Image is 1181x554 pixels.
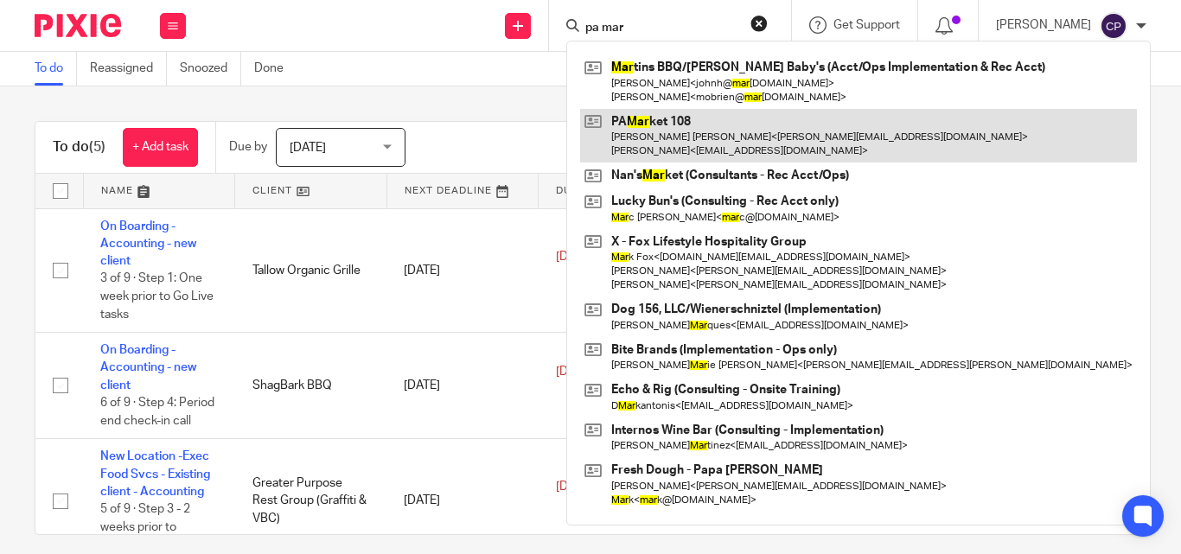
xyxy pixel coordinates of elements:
[90,52,167,86] a: Reassigned
[235,333,387,439] td: ShagBark BBQ
[833,19,900,31] span: Get Support
[1100,12,1127,40] img: svg%3E
[35,14,121,37] img: Pixie
[35,52,77,86] a: To do
[100,503,190,551] span: 5 of 9 · Step 3 - 2 weeks prior to opening/Go Live
[123,128,198,167] a: + Add task
[229,138,267,156] p: Due by
[100,397,214,427] span: 6 of 9 · Step 4: Period end check-in call
[100,450,210,498] a: New Location -Exec Food Svcs - Existing client - Accounting
[996,16,1091,34] p: [PERSON_NAME]
[556,481,592,494] span: [DATE]
[290,142,326,154] span: [DATE]
[235,208,387,333] td: Tallow Organic Grille
[584,21,739,36] input: Search
[556,251,592,263] span: [DATE]
[180,52,241,86] a: Snoozed
[254,52,297,86] a: Done
[100,273,214,321] span: 3 of 9 · Step 1: One week prior to Go Live tasks
[100,344,196,392] a: On Boarding - Accounting - new client
[386,208,539,333] td: [DATE]
[556,366,592,378] span: [DATE]
[53,138,105,156] h1: To do
[386,333,539,439] td: [DATE]
[89,140,105,154] span: (5)
[100,220,196,268] a: On Boarding - Accounting - new client
[750,15,768,32] button: Clear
